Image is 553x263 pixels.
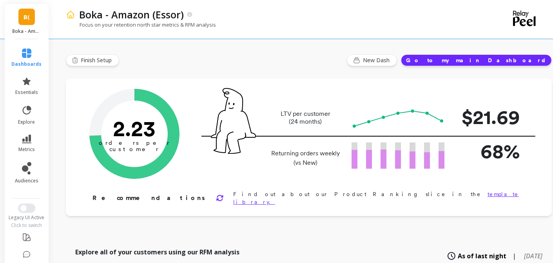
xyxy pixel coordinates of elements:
[4,214,50,221] div: Legacy UI Active
[18,119,35,125] span: explore
[15,89,38,95] span: essentials
[18,146,35,153] span: metrics
[457,137,520,166] p: 68%
[401,54,552,66] button: Go to my main Dashboard
[99,139,170,146] tspan: orders per
[269,149,342,168] p: Returning orders weekly (vs New)
[110,146,160,153] tspan: customer
[13,28,41,34] p: Boka - Amazon (Essor)
[458,251,506,261] span: As of last night
[524,252,542,260] span: [DATE]
[347,54,397,66] button: New Dash
[66,21,216,28] p: Focus on your retention north star metrics & RFM analysis
[269,110,342,126] p: LTV per customer (24 months)
[12,61,42,67] span: dashboards
[211,88,256,154] img: pal seatted on line
[79,8,184,21] p: Boka - Amazon (Essor)
[66,54,119,66] button: Finish Setup
[363,56,392,64] span: New Dash
[92,193,207,203] p: Recommendations
[15,178,38,184] span: audiences
[233,190,527,206] p: Find out about our Product Ranking slice in the
[24,13,30,22] span: B(
[18,204,35,213] button: Switch to New UI
[4,222,50,229] div: Click to switch
[113,115,156,141] text: 2.23
[457,103,520,132] p: $21.69
[66,10,75,19] img: header icon
[81,56,114,64] span: Finish Setup
[75,247,239,257] p: Explore all of your customers using our RFM analysis
[513,251,516,261] span: |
